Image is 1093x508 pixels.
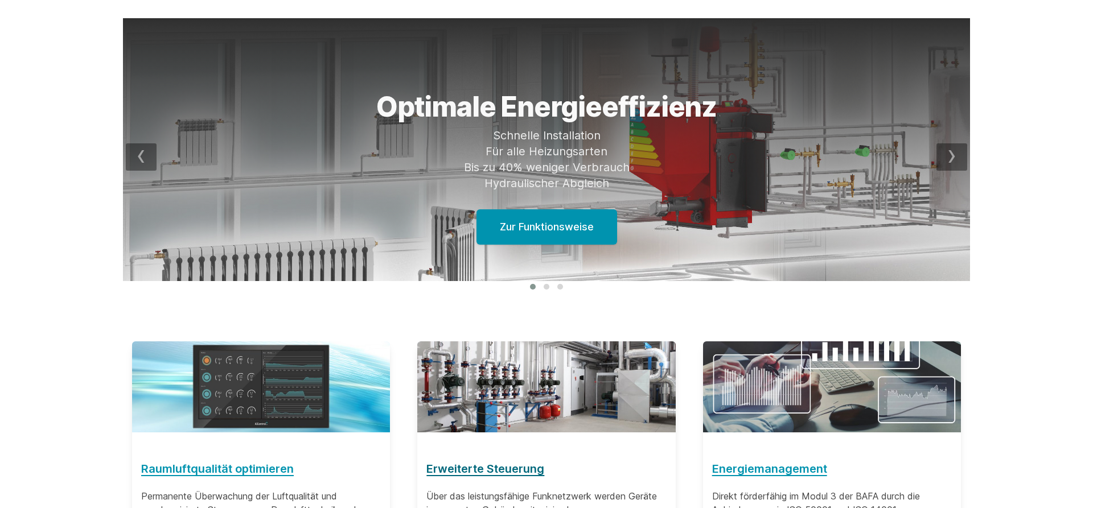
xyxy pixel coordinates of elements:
a: Energiemanagement [712,460,952,478]
a: Erweiterte Steuerung [426,460,666,478]
div: prev [126,143,157,171]
img: Energiemanagement [703,341,961,432]
img: Erweiterte Steuerung [417,341,675,432]
div: next [936,143,967,171]
h1: Optimale Energieeffizienz [342,93,751,121]
a: Raumluftqualität optimieren [141,460,381,478]
img: Raumluftqualität optimieren [132,341,390,432]
p: Schnelle Installation Für alle Heizungsarten Bis zu 40% weniger Verbrauch Hydraulischer Abgleich [342,127,751,191]
a: Zur Funktionsweise [476,209,617,245]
